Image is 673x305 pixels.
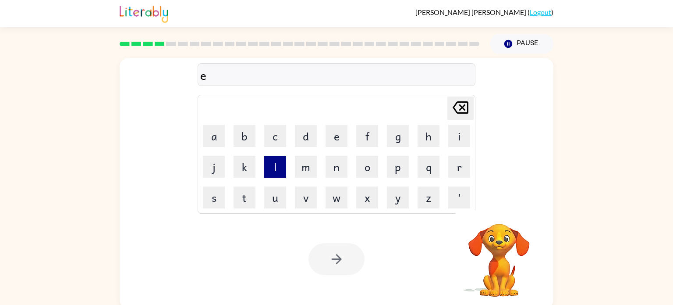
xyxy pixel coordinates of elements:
button: p [387,156,409,178]
button: j [203,156,225,178]
button: y [387,187,409,208]
button: q [418,156,439,178]
button: w [326,187,347,208]
button: a [203,125,225,147]
button: g [387,125,409,147]
button: Pause [490,34,553,54]
a: Logout [530,8,551,16]
button: k [234,156,255,178]
div: ( ) [415,8,553,16]
button: h [418,125,439,147]
button: i [448,125,470,147]
button: t [234,187,255,208]
button: m [295,156,317,178]
span: [PERSON_NAME] [PERSON_NAME] [415,8,528,16]
button: c [264,125,286,147]
button: r [448,156,470,178]
button: o [356,156,378,178]
button: u [264,187,286,208]
button: z [418,187,439,208]
button: s [203,187,225,208]
button: l [264,156,286,178]
button: e [326,125,347,147]
video: Your browser must support playing .mp4 files to use Literably. Please try using another browser. [455,210,543,298]
button: d [295,125,317,147]
button: b [234,125,255,147]
button: v [295,187,317,208]
button: n [326,156,347,178]
button: f [356,125,378,147]
div: e [200,66,473,84]
button: ' [448,187,470,208]
img: Literably [120,4,168,23]
button: x [356,187,378,208]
